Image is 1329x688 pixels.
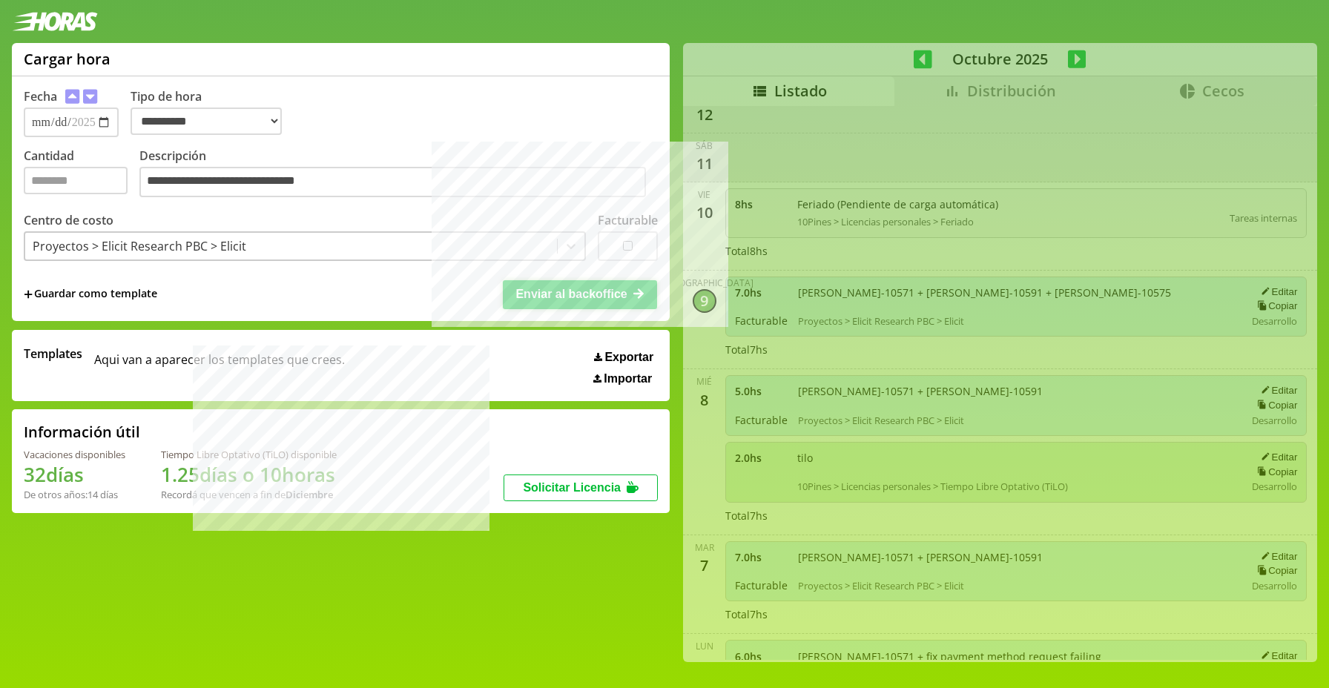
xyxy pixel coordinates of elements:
span: +Guardar como template [24,286,157,302]
textarea: Descripción [139,167,646,198]
h1: 32 días [24,461,125,488]
span: Importar [604,372,652,386]
div: De otros años: 14 días [24,488,125,501]
h2: Información útil [24,422,140,442]
input: Cantidad [24,167,128,194]
label: Descripción [139,148,658,202]
div: Recordá que vencen a fin de [161,488,337,501]
select: Tipo de hora [131,107,282,135]
h1: 1.25 días o 10 horas [161,461,337,488]
div: Tiempo Libre Optativo (TiLO) disponible [161,448,337,461]
span: Templates [24,345,82,362]
label: Facturable [598,212,658,228]
b: Diciembre [286,488,333,501]
img: logotipo [12,12,98,31]
span: Aqui van a aparecer los templates que crees. [94,345,345,386]
div: Proyectos > Elicit Research PBC > Elicit [33,238,246,254]
label: Fecha [24,88,57,105]
span: Solicitar Licencia [523,481,621,494]
button: Exportar [590,350,658,365]
div: Vacaciones disponibles [24,448,125,461]
span: Exportar [604,351,653,364]
button: Enviar al backoffice [503,280,657,308]
button: Solicitar Licencia [504,474,658,501]
label: Cantidad [24,148,139,202]
span: Enviar al backoffice [515,288,627,300]
label: Centro de costo [24,212,113,228]
label: Tipo de hora [131,88,294,137]
span: + [24,286,33,302]
h1: Cargar hora [24,49,111,69]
